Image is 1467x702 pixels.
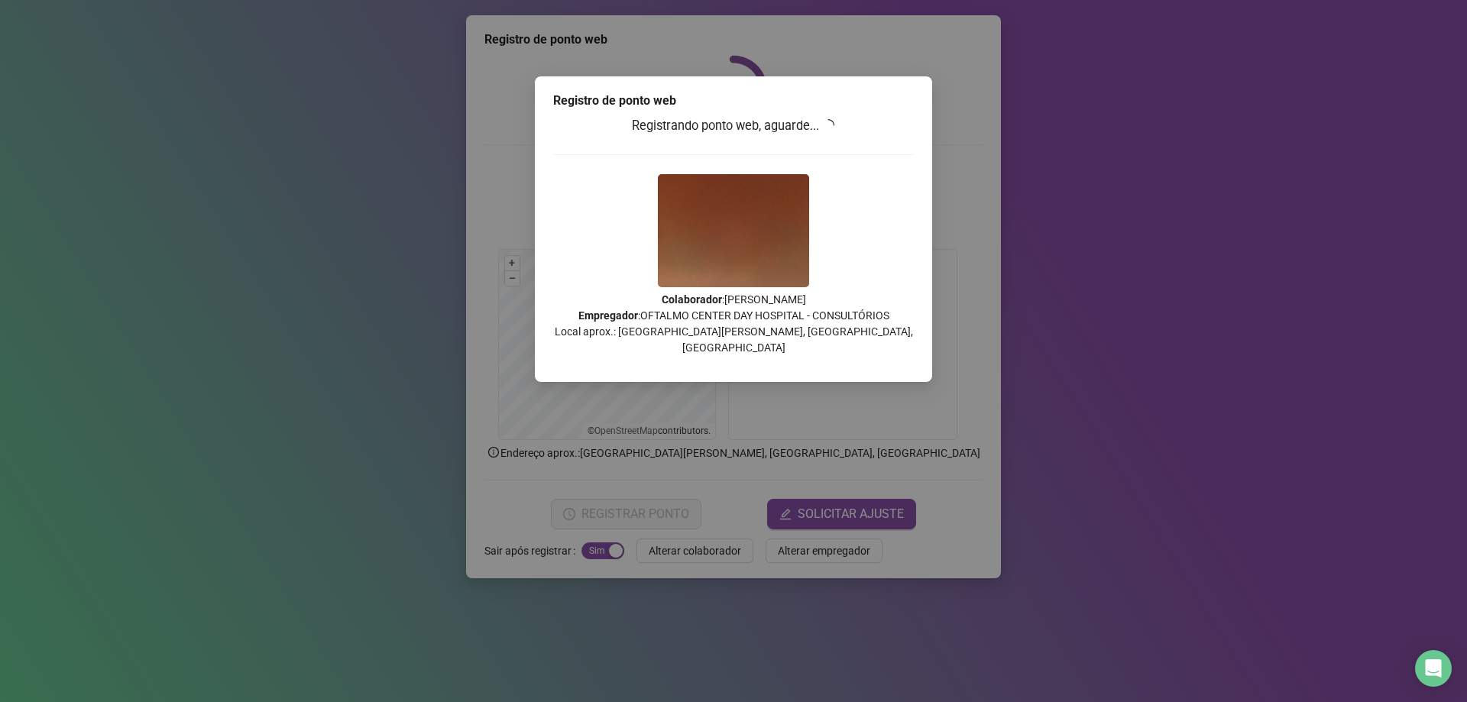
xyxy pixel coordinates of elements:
[578,309,638,322] strong: Empregador
[553,116,914,136] h3: Registrando ponto web, aguarde...
[1415,650,1452,687] div: Open Intercom Messenger
[822,118,836,132] span: loading
[553,292,914,356] p: : [PERSON_NAME] : OFTALMO CENTER DAY HOSPITAL - CONSULTÓRIOS Local aprox.: [GEOGRAPHIC_DATA][PERS...
[658,174,809,287] img: Z
[662,293,722,306] strong: Colaborador
[553,92,914,110] div: Registro de ponto web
